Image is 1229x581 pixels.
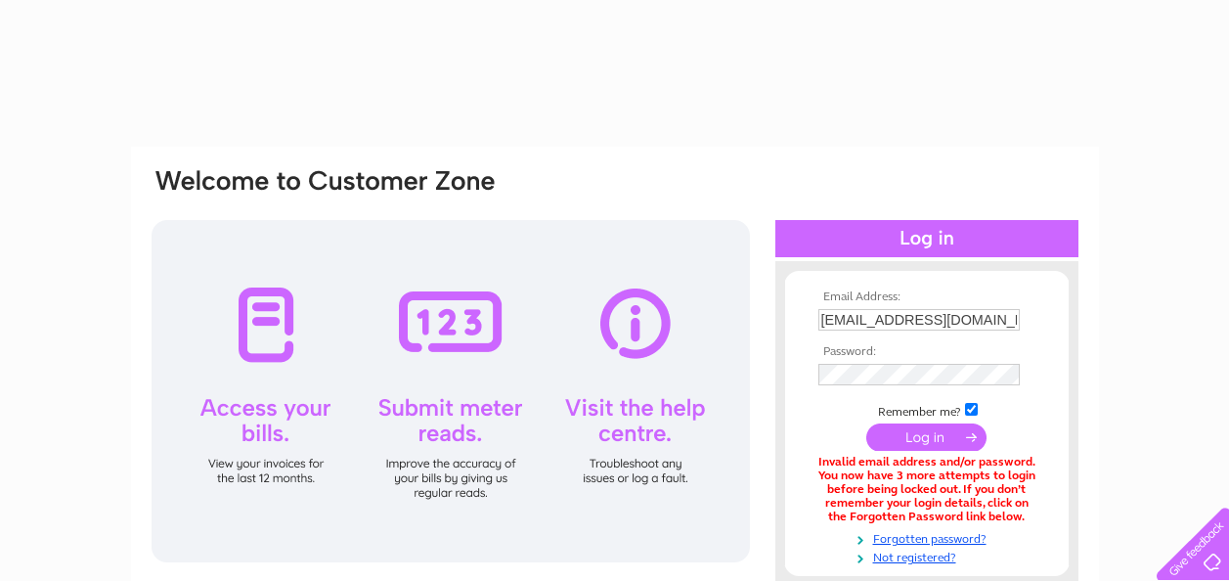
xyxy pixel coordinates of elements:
th: Password: [813,345,1040,359]
a: Not registered? [818,547,1040,565]
div: Invalid email address and/or password. You now have 3 more attempts to login before being locked ... [818,456,1035,523]
th: Email Address: [813,290,1040,304]
td: Remember me? [813,400,1040,420]
a: Forgotten password? [818,528,1040,547]
input: Submit [866,424,987,451]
